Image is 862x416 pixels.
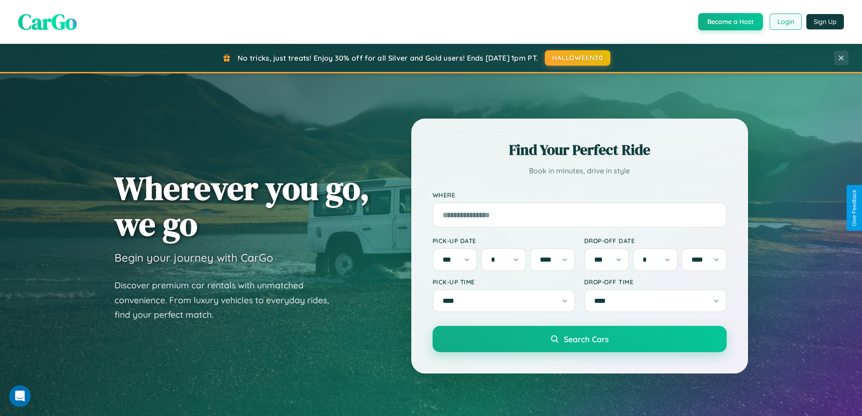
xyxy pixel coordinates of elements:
[433,191,727,199] label: Where
[433,326,727,352] button: Search Cars
[545,50,610,66] button: HALLOWEEN30
[806,14,844,29] button: Sign Up
[114,278,341,322] p: Discover premium car rentals with unmatched convenience. From luxury vehicles to everyday rides, ...
[114,251,273,264] h3: Begin your journey with CarGo
[18,7,77,37] span: CarGo
[433,237,575,244] label: Pick-up Date
[238,53,538,62] span: No tricks, just treats! Enjoy 30% off for all Silver and Gold users! Ends [DATE] 1pm PT.
[584,237,727,244] label: Drop-off Date
[433,278,575,286] label: Pick-up Time
[564,334,609,344] span: Search Cars
[698,13,763,30] button: Become a Host
[114,170,370,242] h1: Wherever you go, we go
[584,278,727,286] label: Drop-off Time
[851,190,857,226] div: Give Feedback
[433,140,727,160] h2: Find Your Perfect Ride
[433,164,727,177] p: Book in minutes, drive in style
[770,14,802,30] button: Login
[9,385,31,407] iframe: Intercom live chat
